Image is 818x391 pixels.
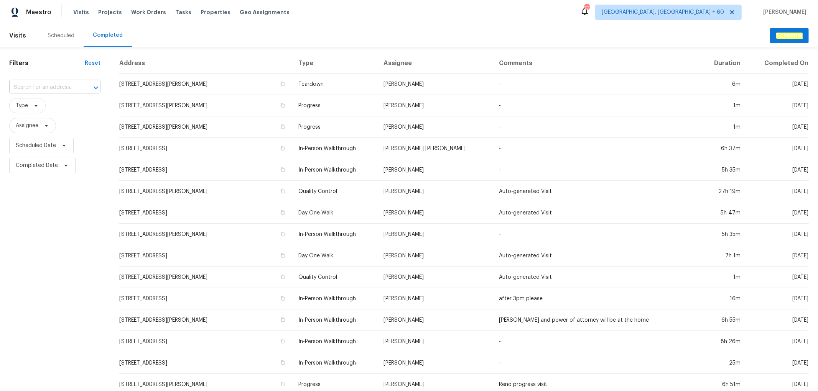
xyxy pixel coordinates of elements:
td: [DATE] [747,288,809,309]
td: [PERSON_NAME] [377,288,492,309]
div: Completed [93,31,123,39]
button: Copy Address [279,338,286,345]
td: Auto-generated Visit [493,245,700,267]
span: [GEOGRAPHIC_DATA], [GEOGRAPHIC_DATA] + 60 [602,8,724,16]
button: Open [91,82,101,93]
td: [PERSON_NAME] [377,116,492,138]
button: Copy Address [279,252,286,259]
td: [DATE] [747,245,809,267]
td: [STREET_ADDRESS][PERSON_NAME] [119,74,292,95]
td: [PERSON_NAME] [377,202,492,224]
td: In-Person Walkthrough [292,224,377,245]
td: [STREET_ADDRESS] [119,352,292,374]
td: [STREET_ADDRESS] [119,331,292,352]
button: Copy Address [279,145,286,152]
td: - [493,352,700,374]
td: [STREET_ADDRESS][PERSON_NAME] [119,181,292,202]
td: In-Person Walkthrough [292,352,377,374]
td: [DATE] [747,159,809,181]
span: Properties [201,8,230,16]
button: Schedule [770,28,809,44]
td: Auto-generated Visit [493,181,700,202]
td: In-Person Walkthrough [292,138,377,159]
th: Comments [493,53,700,74]
td: [STREET_ADDRESS] [119,245,292,267]
button: Copy Address [279,166,286,173]
td: [DATE] [747,202,809,224]
td: after 3pm please [493,288,700,309]
td: Auto-generated Visit [493,202,700,224]
td: In-Person Walkthrough [292,159,377,181]
td: [PERSON_NAME] [377,95,492,116]
th: Type [292,53,377,74]
input: Search for an address... [9,82,79,93]
td: 6h 55m [699,309,747,331]
td: Day One Walk [292,245,377,267]
td: [PERSON_NAME] [PERSON_NAME] [377,138,492,159]
td: [DATE] [747,95,809,116]
td: Auto-generated Visit [493,267,700,288]
button: Copy Address [279,316,286,323]
td: [PERSON_NAME] [377,331,492,352]
td: [STREET_ADDRESS][PERSON_NAME] [119,116,292,138]
td: [STREET_ADDRESS][PERSON_NAME] [119,309,292,331]
td: 1m [699,116,747,138]
h1: Filters [9,59,85,67]
td: [STREET_ADDRESS][PERSON_NAME] [119,267,292,288]
td: Progress [292,116,377,138]
td: [DATE] [747,267,809,288]
td: 6h 37m [699,138,747,159]
td: [PERSON_NAME] [377,74,492,95]
td: In-Person Walkthrough [292,331,377,352]
div: Scheduled [48,32,74,39]
button: Copy Address [279,273,286,280]
td: Teardown [292,74,377,95]
td: [STREET_ADDRESS][PERSON_NAME] [119,224,292,245]
td: [PERSON_NAME] [377,352,492,374]
td: [PERSON_NAME] [377,181,492,202]
button: Copy Address [279,209,286,216]
span: Completed Date [16,162,58,169]
td: [STREET_ADDRESS] [119,159,292,181]
td: 27h 19m [699,181,747,202]
span: Projects [98,8,122,16]
td: 25m [699,352,747,374]
th: Assignee [377,53,492,74]
td: [PERSON_NAME] and power of attorney will be at the home [493,309,700,331]
span: Geo Assignments [240,8,290,16]
td: 5h 35m [699,159,747,181]
td: Quality Control [292,267,377,288]
button: Copy Address [279,359,286,366]
td: [DATE] [747,116,809,138]
td: [STREET_ADDRESS] [119,288,292,309]
td: Quality Control [292,181,377,202]
button: Copy Address [279,102,286,109]
th: Address [119,53,292,74]
td: [STREET_ADDRESS][PERSON_NAME] [119,95,292,116]
span: Visits [73,8,89,16]
td: 5h 47m [699,202,747,224]
button: Copy Address [279,381,286,388]
td: [DATE] [747,309,809,331]
td: [DATE] [747,138,809,159]
td: Progress [292,95,377,116]
td: [DATE] [747,181,809,202]
th: Completed On [747,53,809,74]
span: [PERSON_NAME] [760,8,806,16]
td: - [493,116,700,138]
button: Copy Address [279,123,286,130]
div: 777 [584,5,589,12]
td: - [493,95,700,116]
button: Copy Address [279,231,286,237]
td: In-Person Walkthrough [292,309,377,331]
td: [PERSON_NAME] [377,309,492,331]
span: Visits [9,27,26,44]
td: [PERSON_NAME] [377,267,492,288]
span: Type [16,102,28,110]
td: [DATE] [747,331,809,352]
button: Copy Address [279,188,286,195]
td: 1m [699,95,747,116]
span: Work Orders [131,8,166,16]
div: Reset [85,59,100,67]
td: [DATE] [747,74,809,95]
